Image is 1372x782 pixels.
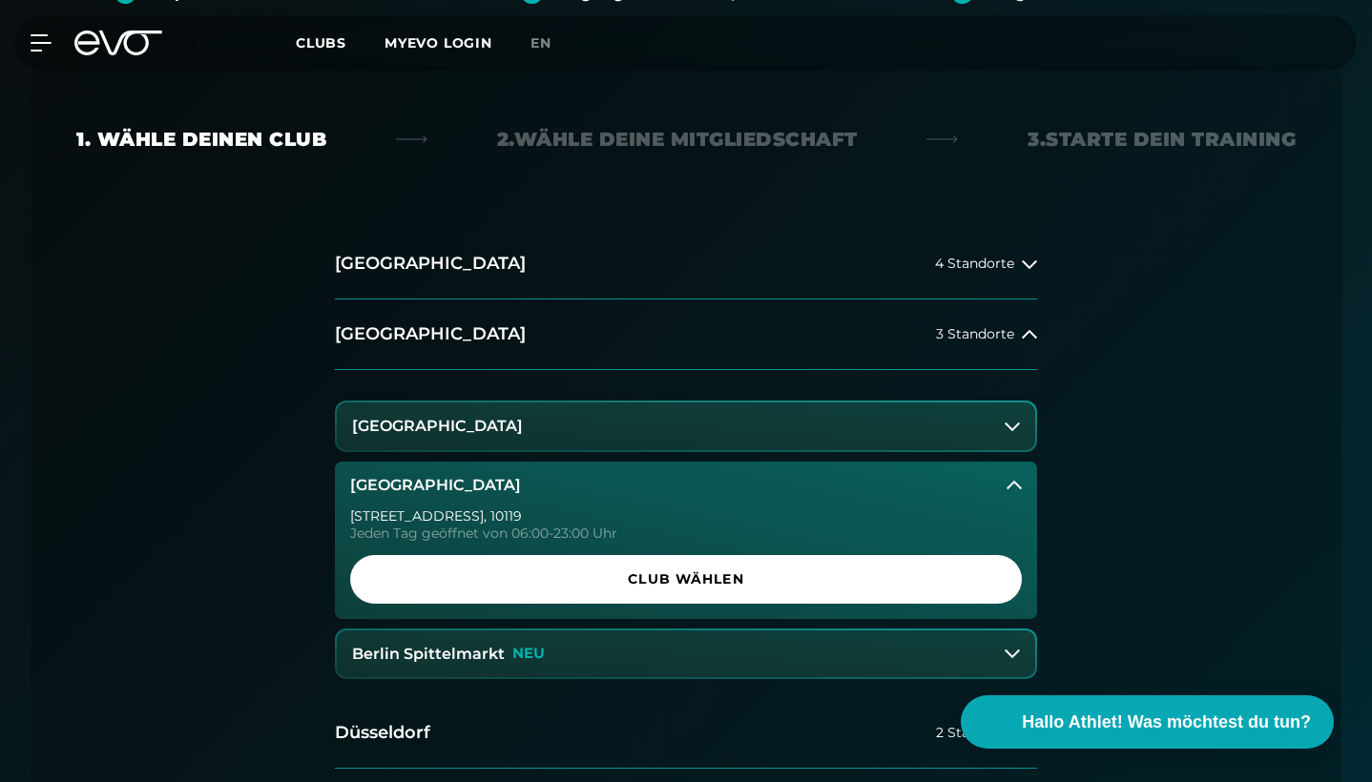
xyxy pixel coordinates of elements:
div: [STREET_ADDRESS] , 10119 [350,509,1022,523]
div: 1. Wähle deinen Club [76,126,326,153]
button: [GEOGRAPHIC_DATA] [335,462,1037,509]
span: Hallo Athlet! Was möchtest du tun? [1022,710,1311,735]
button: Düsseldorf2 Standorte [335,698,1037,769]
span: en [530,34,551,51]
a: MYEVO LOGIN [385,34,492,51]
h2: Düsseldorf [335,721,430,745]
div: 2. Wähle deine Mitgliedschaft [497,126,858,153]
button: [GEOGRAPHIC_DATA] [337,402,1035,450]
span: 2 Standorte [936,726,1014,740]
span: 3 Standorte [936,327,1014,341]
span: Club wählen [373,569,999,589]
a: Club wählen [350,555,1022,604]
button: [GEOGRAPHIC_DATA]4 Standorte [335,229,1037,299]
h3: [GEOGRAPHIC_DATA] [352,418,523,435]
button: Berlin SpittelmarktNEU [337,630,1035,678]
h3: Berlin Spittelmarkt [352,646,505,663]
a: en [530,32,574,54]
h2: [GEOGRAPHIC_DATA] [335,252,526,276]
p: NEU [512,646,545,662]
div: 3. Starte dein Training [1028,126,1296,153]
span: 4 Standorte [935,257,1014,271]
button: Hallo Athlet! Was möchtest du tun? [961,695,1334,749]
div: Jeden Tag geöffnet von 06:00-23:00 Uhr [350,526,1022,540]
h2: [GEOGRAPHIC_DATA] [335,322,526,346]
a: Clubs [296,33,385,51]
h3: [GEOGRAPHIC_DATA] [350,477,521,494]
button: [GEOGRAPHIC_DATA]3 Standorte [335,299,1037,370]
span: Clubs [296,34,346,51]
